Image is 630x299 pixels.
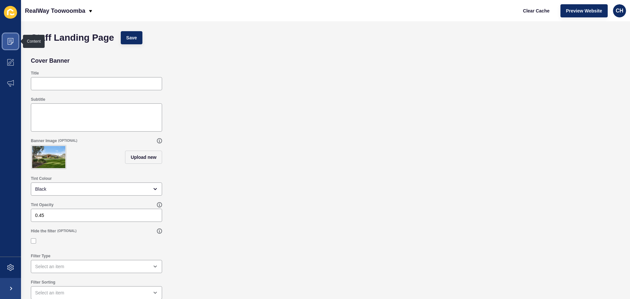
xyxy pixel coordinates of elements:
label: Tint Opacity [31,202,53,207]
button: Upload new [125,151,162,164]
h2: Cover Banner [31,57,70,64]
div: open menu [31,182,162,196]
div: Content [27,39,41,44]
button: Save [121,31,143,44]
span: Clear Cache [523,8,550,14]
button: Clear Cache [517,4,555,17]
span: Save [126,34,137,41]
label: Subtitle [31,97,45,102]
h1: Staff Landing Page [31,34,114,41]
span: Preview Website [566,8,602,14]
label: Hide the filter [31,228,56,234]
span: Upload new [131,154,157,160]
label: Filter Type [31,253,51,259]
label: Filter Sorting [31,280,55,285]
label: Title [31,71,39,76]
p: RealWay Toowoomba [25,3,85,19]
img: 480b4ff0f2e8654b92b910e493cf4792.jpg [32,146,65,168]
label: Banner Image [31,138,57,143]
div: open menu [31,260,162,273]
span: CH [616,8,623,14]
span: (OPTIONAL) [58,139,77,143]
button: Preview Website [560,4,608,17]
label: Tint Colour [31,176,52,181]
span: (OPTIONAL) [57,229,76,233]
